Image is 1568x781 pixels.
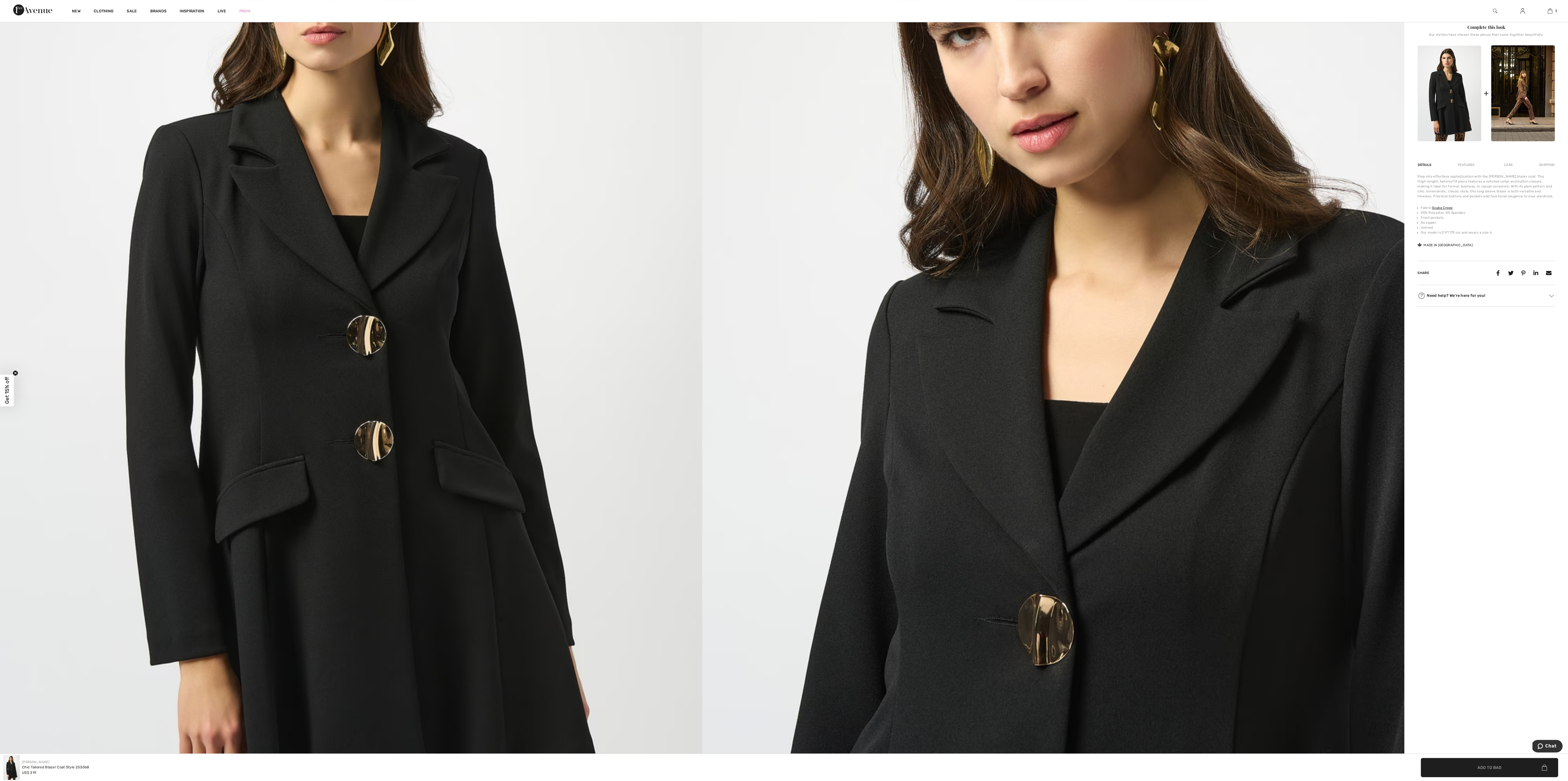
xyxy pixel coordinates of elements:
[1421,220,1555,225] li: No zipper
[1536,8,1563,14] a: 3
[1417,46,1481,141] img: Chic Tailored Blazer Coat Style 253068
[1417,33,1555,41] div: Our stylists have chosen these pieces that come together beautifully.
[239,8,250,14] a: Prom
[1421,758,1558,777] button: Add to Bag
[13,370,18,376] button: Close teaser
[94,9,113,15] a: Clothing
[1555,9,1557,13] span: 3
[127,9,137,15] a: Sale
[1520,8,1525,14] img: My Info
[150,9,167,15] a: Brands
[72,9,81,15] a: New
[1417,271,1429,275] span: Share
[1417,174,1555,199] div: Step into effortless sophistication with the [PERSON_NAME] blazer coat. This thigh-length, tailor...
[1548,8,1552,14] img: My Bag
[1417,243,1473,248] div: Made in [GEOGRAPHIC_DATA]
[1421,205,1555,210] li: Fabric:
[1538,160,1555,170] div: Shipping
[22,765,89,770] div: Chic Tailored Blazer Coat Style 253068
[218,8,226,14] a: Live
[1483,87,1489,99] div: +
[1421,215,1555,220] li: Front pockets
[1493,8,1497,14] img: search the website
[1432,206,1453,210] a: Scuba Crepe
[1421,230,1555,235] li: Our model is 5'9"/175 cm and wears a size 6.
[1417,292,1555,300] div: Need help? We're here for you!
[4,377,10,404] span: Get 15% off
[1499,160,1517,170] div: Care
[22,771,36,775] span: US$ 319
[1421,225,1555,230] li: Unlined
[1453,160,1479,170] div: Features
[1532,740,1563,754] iframe: Opens a widget where you can chat to one of our agents
[1542,765,1547,771] img: Bag.svg
[1549,295,1554,297] img: Arrow2.svg
[22,760,49,764] a: [PERSON_NAME]
[1478,765,1501,770] span: Add to Bag
[1417,160,1433,170] div: Details
[1516,8,1529,15] a: Sign In
[1421,210,1555,215] li: 95% Polyester, 5% Spandex
[13,4,52,15] img: 1ère Avenue
[1491,45,1555,141] img: Slim Animal Print Trousers Style 253269
[180,9,204,15] span: Inspiration
[3,755,20,780] img: Chic Tailored Blazer Coat Style 253068
[1417,24,1555,31] div: Complete this look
